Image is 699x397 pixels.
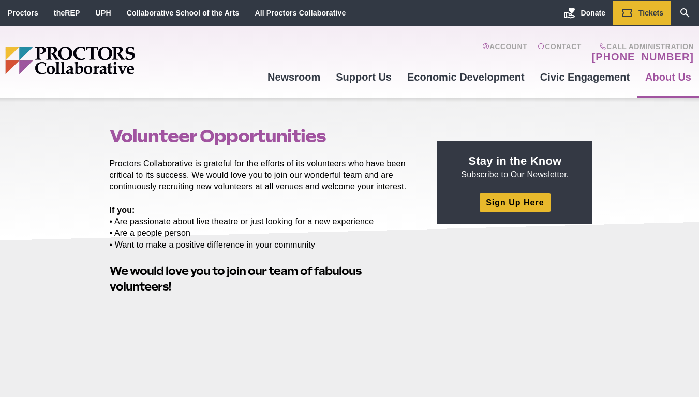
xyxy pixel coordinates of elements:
p: Proctors Collaborative is grateful for the efforts of its volunteers who have been critical to it... [110,158,414,192]
strong: We would love you to join our team of fabulous volunteers [110,264,361,294]
a: All Proctors Collaborative [255,9,346,17]
span: Donate [581,9,605,17]
a: Donate [556,1,613,25]
a: Economic Development [399,63,532,91]
strong: Stay in the Know [469,155,562,167]
h1: Volunteer Opportunities [110,126,414,146]
strong: If you: [110,206,135,215]
a: UPH [96,9,111,17]
a: [PHONE_NUMBER] [592,51,694,63]
a: Newsroom [260,63,328,91]
iframe: Advertisement [437,237,592,366]
a: Sign Up Here [480,193,550,211]
p: Subscribe to Our Newsletter. [450,154,580,180]
h2: ! [110,263,414,295]
a: Support Us [328,63,399,91]
a: Civic Engagement [532,63,637,91]
a: Search [671,1,699,25]
span: Tickets [638,9,663,17]
img: Proctors logo [5,47,215,74]
a: Account [482,42,527,63]
span: Call Administration [589,42,694,51]
a: Tickets [613,1,671,25]
p: • Are passionate about live theatre or just looking for a new experience • Are a people person • ... [110,205,414,250]
a: Collaborative School of the Arts [127,9,240,17]
a: Proctors [8,9,38,17]
a: About Us [637,63,699,91]
a: theREP [54,9,80,17]
a: Contact [538,42,582,63]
